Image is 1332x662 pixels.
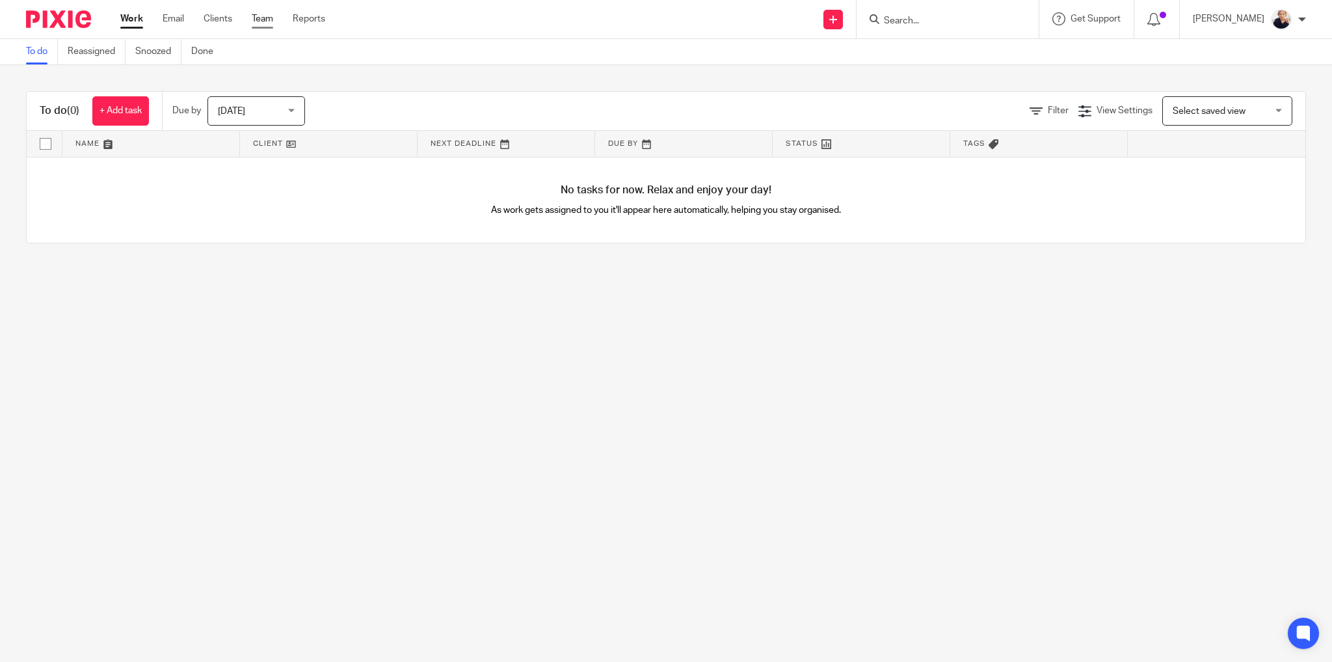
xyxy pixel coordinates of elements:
a: Reassigned [68,39,126,64]
span: (0) [67,105,79,116]
a: Snoozed [135,39,181,64]
h1: To do [40,104,79,118]
p: [PERSON_NAME] [1193,12,1264,25]
a: + Add task [92,96,149,126]
p: Due by [172,104,201,117]
img: Pixie [26,10,91,28]
h4: No tasks for now. Relax and enjoy your day! [27,184,1305,197]
a: Work [120,12,143,25]
span: Select saved view [1173,107,1245,116]
span: Tags [963,140,985,147]
a: Done [191,39,223,64]
a: Clients [204,12,232,25]
img: unnamed.jpg [1271,9,1292,30]
a: To do [26,39,58,64]
a: Reports [293,12,325,25]
a: Team [252,12,273,25]
p: As work gets assigned to you it'll appear here automatically, helping you stay organised. [347,204,986,217]
span: Filter [1048,106,1069,115]
span: View Settings [1097,106,1152,115]
input: Search [883,16,1000,27]
span: [DATE] [218,107,245,116]
span: Get Support [1071,14,1121,23]
a: Email [163,12,184,25]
